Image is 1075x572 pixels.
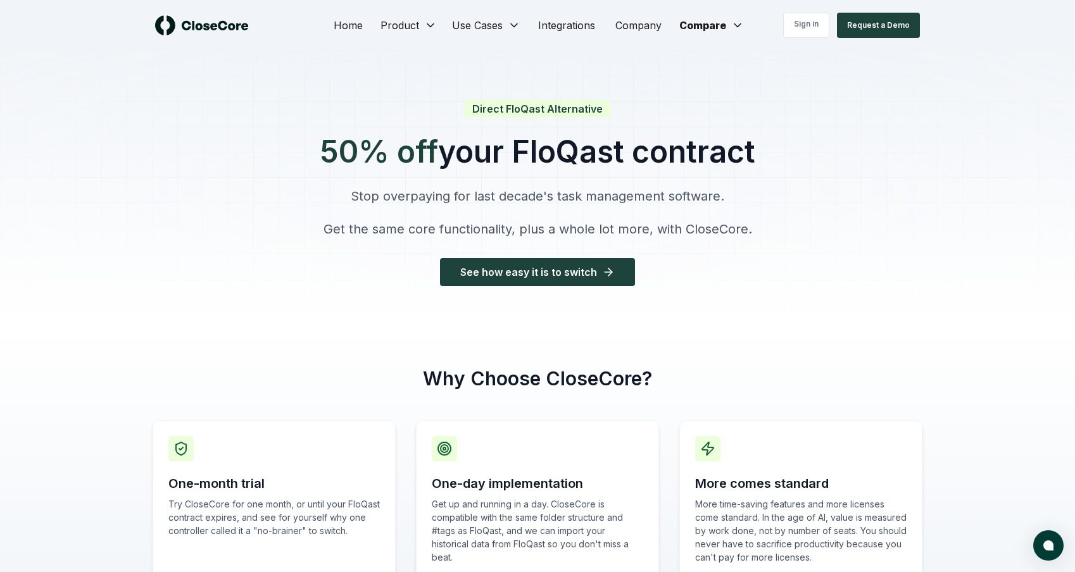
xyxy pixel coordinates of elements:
button: atlas-launcher [1033,530,1064,561]
a: Home [324,13,373,38]
h3: One-day implementation [432,475,643,492]
button: Use Cases [444,13,528,38]
p: Get the same core functionality, plus a whole lot more, with CloseCore. [320,220,755,238]
a: Company [605,13,672,38]
span: Product [380,18,419,33]
p: More time-saving features and more licenses come standard. In the age of AI, value is measured by... [695,497,907,564]
h1: your FloQast contract [320,137,755,167]
span: Direct FloQast Alternative [465,100,610,118]
button: Request a Demo [837,13,920,38]
p: Get up and running in a day. CloseCore is compatible with the same folder structure and #tags as ... [432,497,643,564]
a: Integrations [528,13,605,38]
h3: One-month trial [168,475,380,492]
h3: More comes standard [695,475,907,492]
button: See how easy it is to switch [440,258,635,286]
p: Stop overpaying for last decade's task management software. [320,187,755,205]
span: 50% off [320,137,438,167]
p: Try CloseCore for one month, or until your FloQast contract expires, and see for yourself why one... [168,497,380,537]
a: Sign in [783,13,829,38]
span: Compare [679,18,726,33]
button: Compare [672,13,751,38]
img: logo [155,15,249,35]
button: Product [373,13,444,38]
span: Use Cases [452,18,503,33]
h2: Why Choose CloseCore? [153,367,922,390]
